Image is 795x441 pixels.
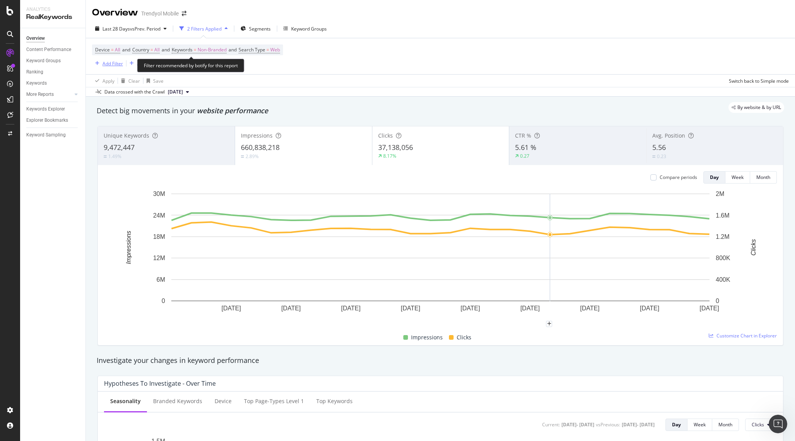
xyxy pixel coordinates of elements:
div: Investigate your changes in keyword performance [97,356,784,366]
div: Content Performance [26,46,71,54]
button: Add Filter Group [126,59,172,68]
span: Last 28 Days [102,26,130,32]
div: Device [215,397,232,405]
div: Branded Keywords [153,397,202,405]
div: Keyword Sampling [26,131,66,139]
img: Equal [241,155,244,158]
div: More Reports [26,90,54,99]
text: [DATE] [281,305,300,312]
span: Country [132,46,149,53]
text: [DATE] [520,305,540,312]
button: Month [750,171,777,184]
div: plus [546,321,552,327]
span: and [122,46,130,53]
text: 400K [716,276,730,283]
button: Clear [118,75,140,87]
text: Clicks [750,239,757,256]
div: 0.23 [657,153,666,160]
text: 800K [716,255,730,261]
div: Top Keywords [316,397,353,405]
text: 2M [716,191,724,197]
span: = [266,46,269,53]
button: Day [703,171,725,184]
text: 1.6M [716,212,730,218]
span: Keywords [172,46,193,53]
text: 0 [162,298,165,304]
div: Week [694,421,706,428]
button: Apply [92,75,114,87]
div: 0.27 [520,153,529,159]
div: legacy label [728,102,784,113]
text: [DATE] [699,305,719,312]
button: Week [725,171,750,184]
div: Month [756,174,770,180]
div: Week [732,174,744,180]
span: Web [270,44,280,55]
div: 2 Filters Applied [187,26,222,32]
text: 6M [157,276,165,283]
div: arrow-right-arrow-left [182,11,186,16]
span: = [194,46,196,53]
span: By website & by URL [737,105,781,110]
div: Current: [542,421,560,428]
svg: A chart. [104,190,777,324]
span: All [154,44,160,55]
span: = [150,46,153,53]
div: Overview [92,6,138,19]
a: More Reports [26,90,72,99]
div: Hypotheses to Investigate - Over Time [104,380,216,387]
a: Overview [26,34,80,43]
div: Filter recommended by botify for this report [137,59,244,72]
a: Keyword Groups [26,57,80,65]
span: Avg. Position [652,132,685,139]
span: Clicks [378,132,393,139]
div: Switch back to Simple mode [729,78,789,84]
div: 2.89% [246,153,259,160]
button: Week [688,419,712,431]
text: 12M [153,255,165,261]
button: 2 Filters Applied [176,22,231,35]
div: Clear [128,78,140,84]
a: Explorer Bookmarks [26,116,80,124]
text: [DATE] [222,305,241,312]
div: Analytics [26,6,79,13]
span: = [111,46,114,53]
button: Keyword Groups [280,22,330,35]
span: and [229,46,237,53]
button: Clicks [745,419,777,431]
text: Impressions [125,231,132,264]
div: 1.49% [108,153,121,160]
text: 24M [153,212,165,218]
a: Keyword Sampling [26,131,80,139]
span: 660,838,218 [241,143,280,152]
text: [DATE] [401,305,420,312]
div: Month [718,421,732,428]
div: 8.17% [383,153,396,159]
span: 2025 Aug. 17th [168,89,183,95]
img: Equal [652,155,655,158]
div: Explorer Bookmarks [26,116,68,124]
text: 0 [716,298,719,304]
div: Top Page-Types Level 1 [244,397,304,405]
span: Unique Keywords [104,132,149,139]
button: Switch back to Simple mode [726,75,789,87]
button: Add Filter [92,59,123,68]
span: Device [95,46,110,53]
span: 5.56 [652,143,666,152]
button: [DATE] [165,87,192,97]
div: [DATE] - [DATE] [622,421,655,428]
text: 18M [153,233,165,240]
div: Trendyol Mobile [141,10,179,17]
button: Month [712,419,739,431]
div: Seasonality [110,397,141,405]
div: Day [710,174,719,180]
div: Keyword Groups [26,57,61,65]
span: CTR % [515,132,531,139]
button: Segments [237,22,274,35]
div: Add Filter [102,60,123,67]
a: Ranking [26,68,80,76]
button: Save [143,75,164,87]
span: Segments [249,26,271,32]
text: [DATE] [461,305,480,312]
